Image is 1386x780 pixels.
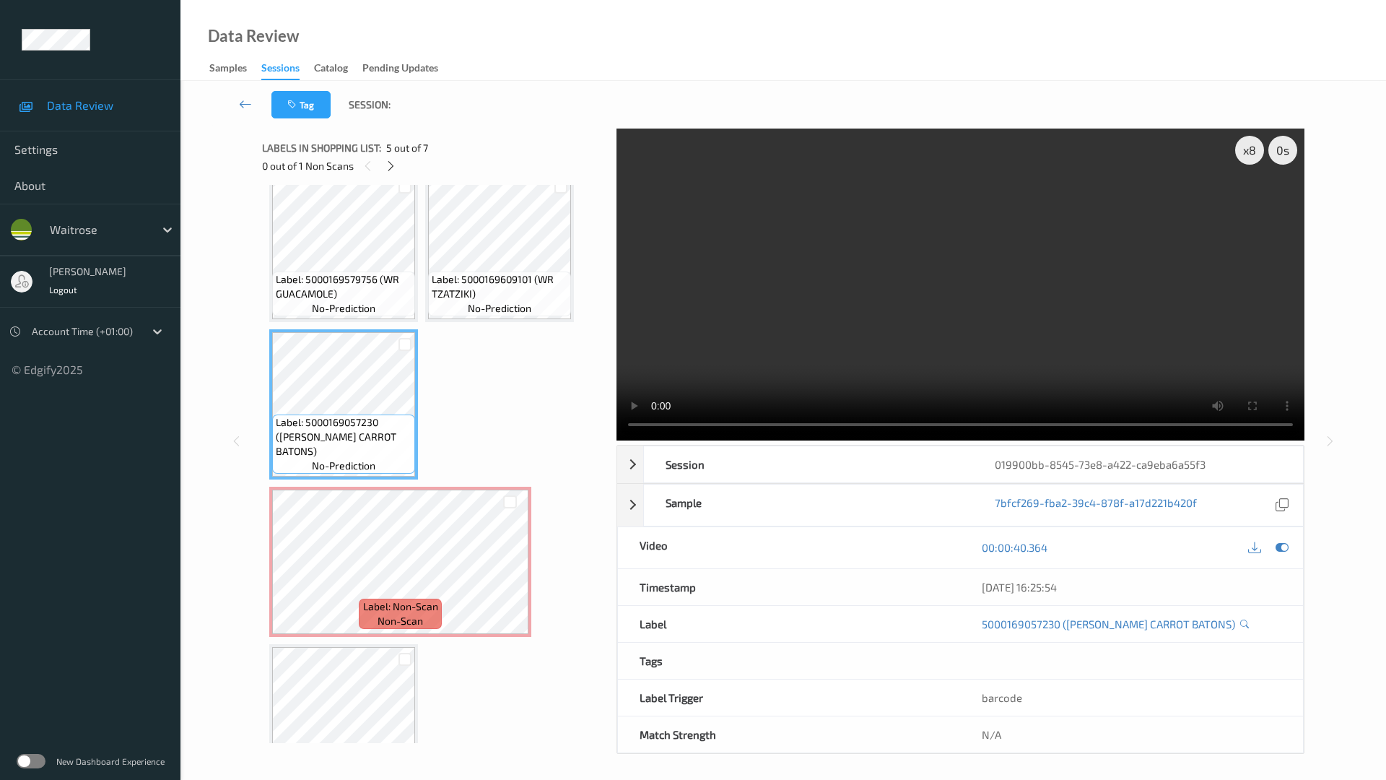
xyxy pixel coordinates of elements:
div: 0 out of 1 Non Scans [262,157,606,175]
div: x 8 [1235,136,1264,165]
div: Tags [618,643,961,679]
div: Catalog [314,61,348,79]
span: Label: 5000169579756 (WR GUACAMOLE) [276,272,411,301]
span: non-scan [378,614,423,628]
span: Label: 5000169609101 (WR TZATZIKI) [432,272,567,301]
a: Sessions [261,58,314,80]
button: Tag [271,91,331,118]
div: Samples [209,61,247,79]
div: Pending Updates [362,61,438,79]
span: Labels in shopping list: [262,141,381,155]
a: 5000169057230 ([PERSON_NAME] CARROT BATONS) [982,617,1235,631]
a: Pending Updates [362,58,453,79]
span: Session: [349,97,391,112]
div: Label [618,606,961,642]
a: Samples [209,58,261,79]
div: 019900bb-8545-73e8-a422-ca9eba6a55f3 [973,446,1303,482]
div: Sample [644,485,974,526]
div: [DATE] 16:25:54 [982,580,1281,594]
div: 0 s [1268,136,1297,165]
span: Label: 5000169057230 ([PERSON_NAME] CARROT BATONS) [276,415,411,459]
span: 5 out of 7 [386,141,428,155]
div: Session [644,446,974,482]
div: Sample7bfcf269-fba2-39c4-878f-a17d221b420f [617,484,1304,526]
a: Catalog [314,58,362,79]
div: Data Review [208,29,299,43]
div: Video [618,527,961,568]
div: Session019900bb-8545-73e8-a422-ca9eba6a55f3 [617,446,1304,483]
a: 00:00:40.364 [982,540,1047,555]
div: Sessions [261,61,300,80]
div: N/A [960,716,1303,753]
span: no-prediction [468,301,531,316]
span: Label: Non-Scan [363,599,438,614]
div: Match Strength [618,716,961,753]
span: no-prediction [312,301,375,316]
div: Label Trigger [618,680,961,716]
a: 7bfcf269-fba2-39c4-878f-a17d221b420f [995,495,1197,515]
span: no-prediction [312,459,375,473]
div: barcode [960,680,1303,716]
div: Timestamp [618,569,961,605]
